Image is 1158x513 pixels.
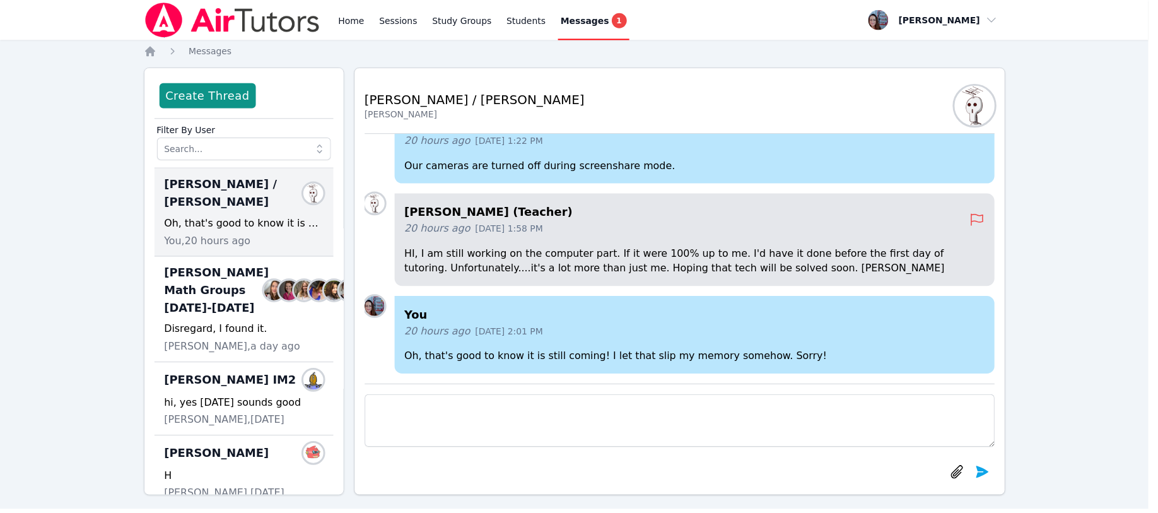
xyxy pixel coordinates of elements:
[156,170,336,259] div: [PERSON_NAME] / [PERSON_NAME]Joyce LawOh, that's good to know it is still coming! I let that slip...
[190,47,234,57] span: Messages
[145,3,324,38] img: Air Tutors
[306,185,326,205] img: Joyce Law
[145,45,1014,58] nav: Breadcrumb
[368,109,590,122] div: [PERSON_NAME]
[166,472,326,487] div: H
[156,259,336,365] div: [PERSON_NAME] Math Groups [DATE]-[DATE]Sarah BenzingerRebecca MillerSandra DavisAlexis AsiamaDian...
[158,139,334,162] input: Search...
[166,218,326,233] div: Oh, that's good to know it is still coming! I let that slip my memory somehow. Sorry!
[408,248,993,278] p: HI, I am still working on the computer part. If it were 100% up to me. I'd have it done before th...
[306,373,326,393] img: vanessa palacios
[296,283,317,303] img: Sandra Davis
[156,439,336,513] div: [PERSON_NAME]Alanda AlonsoH[PERSON_NAME],[DATE]
[617,13,632,28] span: 1
[166,324,326,339] div: Disregard, I found it.
[166,416,287,431] span: [PERSON_NAME], [DATE]
[166,374,299,392] span: [PERSON_NAME] IM2
[166,490,287,505] span: [PERSON_NAME], [DATE]
[158,120,334,139] label: Filter By User
[408,134,474,150] span: 20 hours ago
[166,266,271,319] span: [PERSON_NAME] Math Groups [DATE]-[DATE]
[408,351,993,367] p: Oh, that's good to know it is still coming! I let that slip my memory somehow. Sorry!
[342,283,362,303] img: Michelle Dalton
[266,283,286,303] img: Sarah Benzinger
[166,398,326,413] div: hi, yes [DATE] sounds good
[166,235,253,251] span: You, 20 hours ago
[327,283,347,303] img: Diana Carle
[368,195,388,215] img: Joyce Law
[166,448,271,466] span: [PERSON_NAME]
[408,223,474,238] span: 20 hours ago
[408,309,993,326] h4: You
[565,15,614,27] span: Messages
[161,84,258,109] button: Create Thread
[156,365,336,439] div: [PERSON_NAME] IM2vanessa palacioshi, yes [DATE] sounds good[PERSON_NAME],[DATE]
[306,447,326,467] img: Alanda Alonso
[368,91,590,109] h2: [PERSON_NAME] / [PERSON_NAME]
[962,86,1003,127] img: Joyce Law
[408,326,474,341] span: 20 hours ago
[479,136,547,148] span: [DATE] 1:22 PM
[479,224,547,237] span: [DATE] 1:58 PM
[166,342,303,357] span: [PERSON_NAME], a day ago
[368,298,388,319] img: Leah Hoff
[166,177,311,213] span: [PERSON_NAME] / [PERSON_NAME]
[479,327,547,340] span: [DATE] 2:01 PM
[190,45,234,58] a: Messages
[408,160,993,175] p: Our cameras are turned off during screenshare mode.
[281,283,301,303] img: Rebecca Miller
[408,205,978,223] h4: [PERSON_NAME] (Teacher)
[312,283,332,303] img: Alexis Asiama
